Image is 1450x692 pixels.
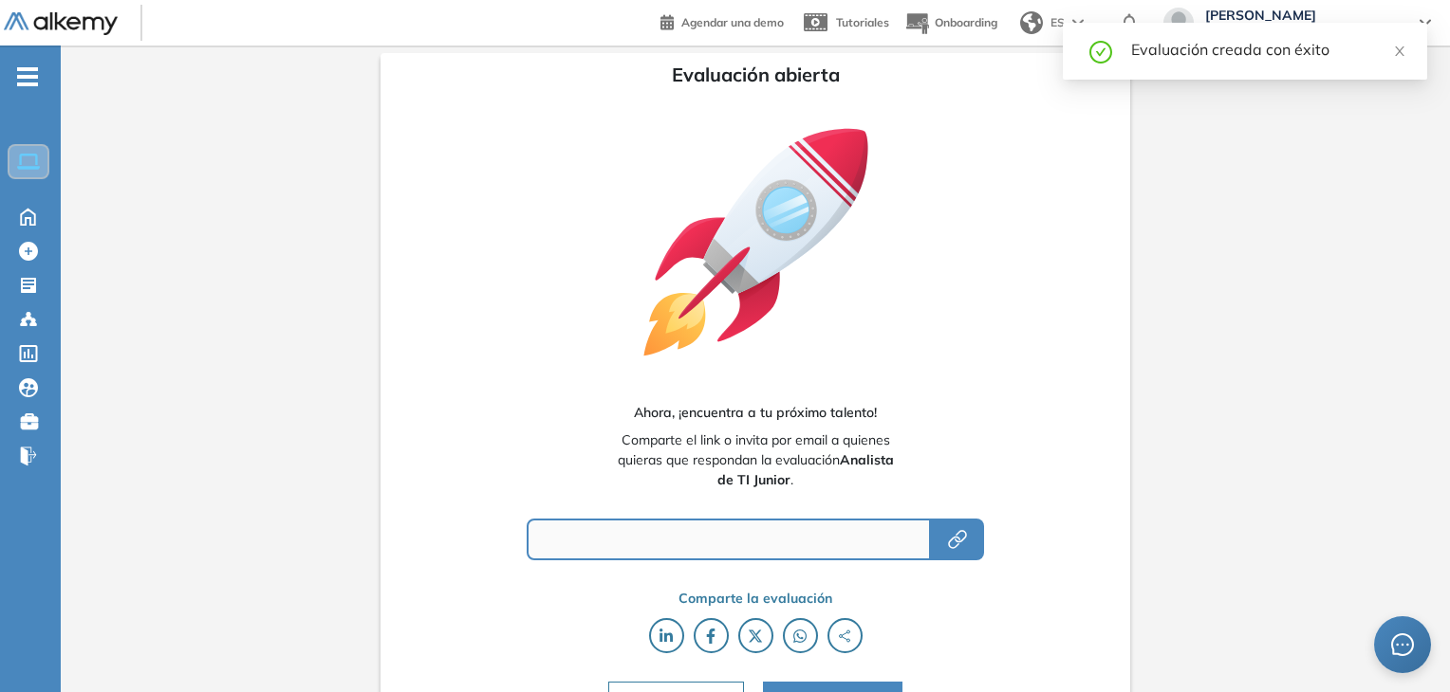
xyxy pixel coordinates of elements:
[1050,14,1065,31] span: ES
[634,403,877,423] span: Ahora, ¡encuentra a tu próximo talento!
[836,15,889,29] span: Tutoriales
[1020,11,1043,34] img: world
[1072,19,1084,27] img: arrow
[4,12,118,36] img: Logo
[1131,38,1404,61] div: Evaluación creada con éxito
[672,61,840,89] span: Evaluación abierta
[607,430,903,490] span: Comparte el link o invita por email a quienes quieras que respondan la evaluación .
[681,15,784,29] span: Agendar una demo
[904,3,997,44] button: Onboarding
[660,9,784,32] a: Agendar una demo
[935,15,997,29] span: Onboarding
[17,75,38,79] i: -
[1089,38,1112,64] span: check-circle
[1391,633,1414,656] span: message
[1205,8,1401,23] span: [PERSON_NAME]
[1393,45,1406,58] span: close
[679,589,832,609] span: Comparte la evaluación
